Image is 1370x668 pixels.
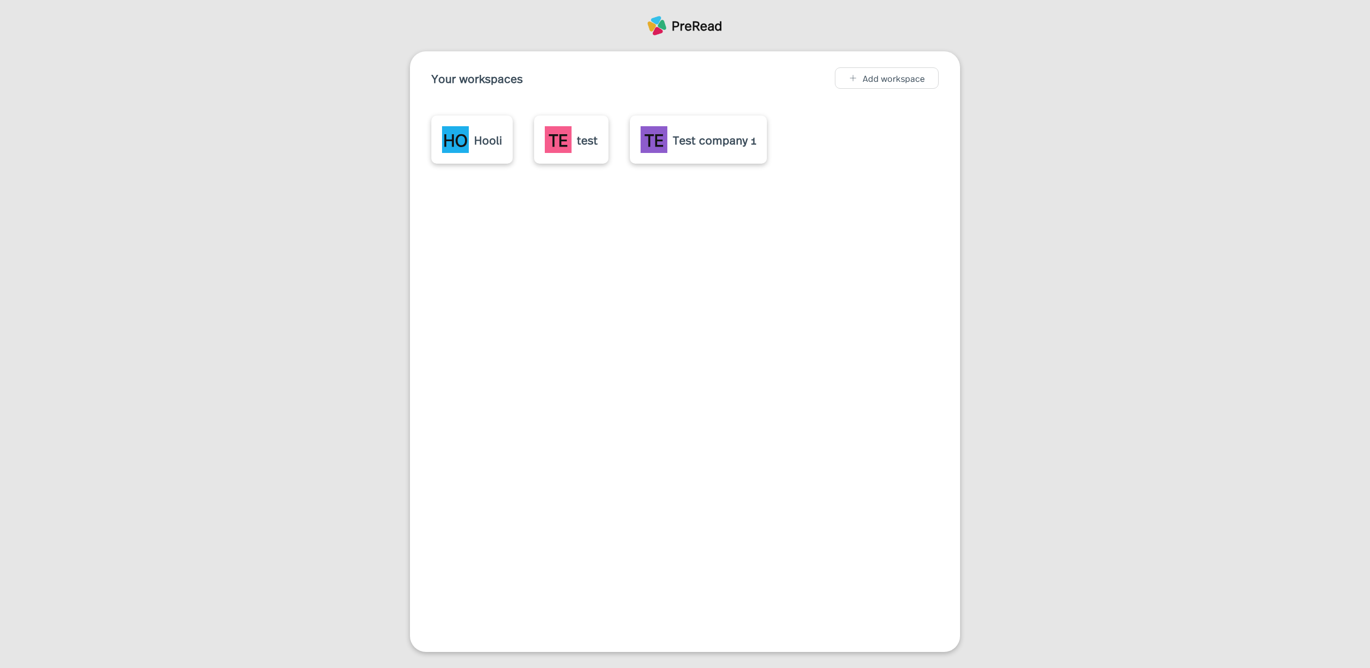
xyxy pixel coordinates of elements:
div: PreRead [672,17,722,35]
div: Your workspaces [431,71,523,86]
div: Hooli [474,131,502,148]
div: HO [442,126,469,153]
div: Add workspace [863,73,925,83]
div: Test company 1 [673,131,756,148]
div: TE [545,126,572,153]
div: TE [641,126,667,153]
div: test [577,131,598,148]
